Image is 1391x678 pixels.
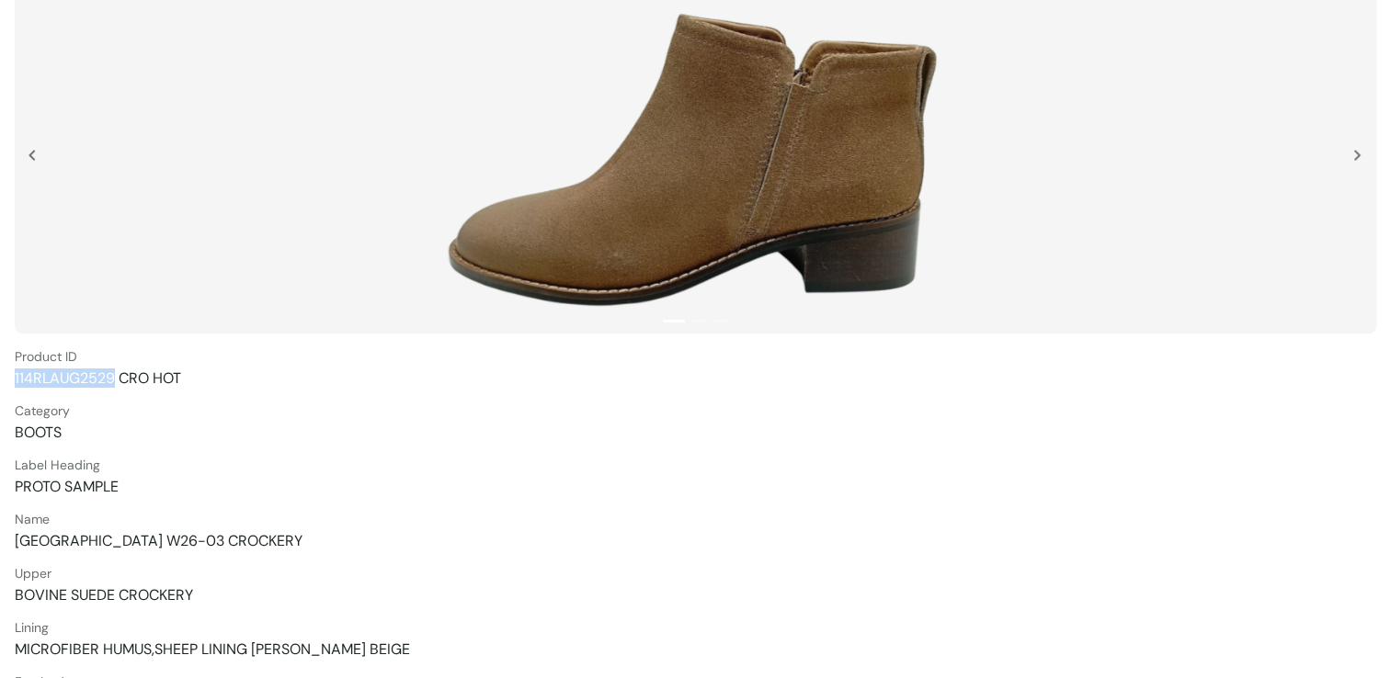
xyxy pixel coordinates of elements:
[15,639,1376,659] span: MICROFIBER HUMUS,SHEEP LINING [PERSON_NAME] BEIGE
[29,150,36,161] img: jS538UXRZ47CFcZgAAAABJRU5ErkJggg==
[15,402,1376,419] span: Category
[663,320,685,322] button: 1
[15,619,1376,636] span: Lining
[15,511,1376,527] span: Name
[15,423,1376,442] span: BOOTS
[15,348,1376,365] span: Product ID
[15,585,1376,605] span: BOVINE SUEDE CROCKERY
[15,531,1376,550] span: [GEOGRAPHIC_DATA] W26-03 CROCKERY
[15,477,1376,496] span: PROTO SAMPLE
[714,320,729,322] button: 3
[15,565,1376,582] span: Upper
[15,368,1376,388] span: 114RLAUG2529 CRO HOT
[15,457,1376,473] span: Label Heading
[692,320,707,322] button: 2
[1353,150,1361,161] img: 1iXN1vQnL93Sly2tp5gZdOCkLDXXBTSgBZsUPNcHDKDn+5ELF7g1yYvXVEkKmvRWZKcQRrDyOUyzO6P5j+usZkj6Qm3KTBTXX...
